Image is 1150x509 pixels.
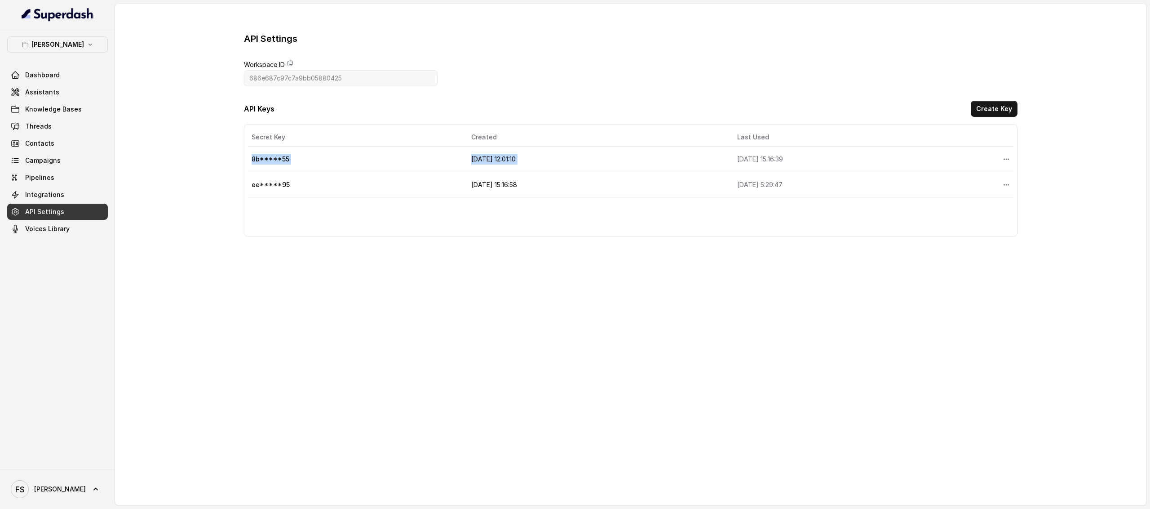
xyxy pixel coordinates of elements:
[7,67,108,83] a: Dashboard
[7,170,108,186] a: Pipelines
[7,152,108,169] a: Campaigns
[464,128,730,147] th: Created
[248,128,464,147] th: Secret Key
[25,139,54,148] span: Contacts
[244,59,285,70] label: Workspace ID
[998,177,1014,193] button: More options
[34,485,86,494] span: [PERSON_NAME]
[7,221,108,237] a: Voices Library
[7,84,108,100] a: Assistants
[15,485,25,494] text: FS
[730,147,995,172] td: [DATE] 15:16:39
[25,71,60,80] span: Dashboard
[7,36,108,53] button: [PERSON_NAME]
[998,151,1014,167] button: More options
[31,39,84,50] p: [PERSON_NAME]
[7,477,108,502] a: [PERSON_NAME]
[244,103,274,114] h3: API Keys
[464,147,730,172] td: [DATE] 12:01:10
[730,172,995,198] td: [DATE] 5:29:47
[25,122,52,131] span: Threads
[25,156,61,165] span: Campaigns
[7,101,108,117] a: Knowledge Bases
[464,172,730,198] td: [DATE] 15:16:58
[25,173,54,182] span: Pipelines
[25,105,82,114] span: Knowledge Bases
[25,224,70,233] span: Voices Library
[971,101,1017,117] button: Create Key
[22,7,94,22] img: light.svg
[244,32,297,45] h3: API Settings
[7,118,108,134] a: Threads
[7,187,108,203] a: Integrations
[25,207,64,216] span: API Settings
[730,128,995,147] th: Last Used
[7,135,108,152] a: Contacts
[25,88,59,97] span: Assistants
[7,204,108,220] a: API Settings
[25,190,64,199] span: Integrations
